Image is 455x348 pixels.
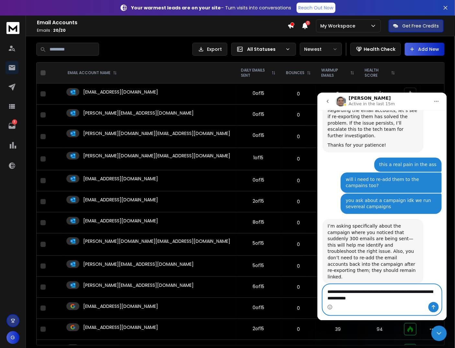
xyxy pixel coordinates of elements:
textarea: Message… [6,192,124,209]
p: [EMAIL_ADDRESS][DOMAIN_NAME] [83,324,158,331]
p: 0 [285,112,312,118]
p: [EMAIL_ADDRESS][DOMAIN_NAME] [83,218,158,224]
span: 2 [306,21,310,25]
p: 0 [285,198,312,205]
p: WARMUP EMAILS [321,68,348,78]
a: 3 [6,119,18,132]
button: Export [192,43,227,56]
div: 0 of 15 [253,111,264,118]
p: DAILY EMAILS SENT [241,68,269,78]
div: will i need to re-add them to the campains too? [23,80,124,100]
p: Emails : [37,28,288,33]
td: 50 [316,148,359,170]
iframe: Intercom live chat [317,93,447,320]
div: 1 of 15 [254,154,264,161]
div: 2 of 15 [253,325,264,332]
p: 0 [285,326,312,332]
p: – Turn visits into conversations [131,5,291,11]
button: Newest [300,43,342,56]
td: 43 [316,277,359,298]
p: N/A [363,91,396,97]
td: 5 [316,84,359,105]
div: 0 of 15 [253,304,264,311]
div: I’m asking specifically about the campaign where you noticed that suddenly 300 emails are being s... [10,130,101,187]
div: Raj says… [5,127,124,203]
div: 5 of 15 [253,262,264,269]
p: 0 [285,133,312,140]
div: I’m asking specifically about the campaign where you noticed that suddenly 300 emails are being s... [5,127,106,191]
p: [PERSON_NAME][EMAIL_ADDRESS][DOMAIN_NAME] [83,261,194,267]
p: 0 [285,177,312,184]
p: [EMAIL_ADDRESS][DOMAIN_NAME] [83,89,158,95]
td: 71 [316,191,359,212]
td: 39 [316,319,359,340]
button: Health Check [350,43,401,56]
span: 20 / 20 [53,28,66,33]
p: All Statuses [247,46,283,52]
p: [EMAIL_ADDRESS][DOMAIN_NAME] [83,303,158,309]
button: Add New [405,43,445,56]
p: Health Check [364,46,395,52]
p: 0 [285,263,312,269]
div: GTLaser says… [5,80,124,101]
p: [PERSON_NAME][DOMAIN_NAME][EMAIL_ADDRESS][DOMAIN_NAME] [83,130,230,137]
a: Reach Out Now [297,3,336,13]
td: 94 [359,319,400,340]
p: [PERSON_NAME][DOMAIN_NAME][EMAIL_ADDRESS][DOMAIN_NAME] [83,152,230,159]
p: 0 [285,156,312,162]
button: G [6,331,19,344]
p: Reach Out Now [299,5,334,11]
div: 8 of 15 [253,219,264,225]
div: 5 of 15 [253,240,264,246]
h1: Email Accounts [37,19,288,27]
p: 0 [285,241,312,248]
strong: Your warmest leads are on your site [131,5,221,11]
p: [PERSON_NAME][EMAIL_ADDRESS][DOMAIN_NAME] [83,282,194,288]
p: Get Free Credits [402,23,439,29]
p: HEALTH SCORE [365,68,389,78]
td: 51 [316,233,359,256]
td: 41 [316,212,359,233]
p: [PERSON_NAME][EMAIL_ADDRESS][DOMAIN_NAME] [83,110,194,116]
td: 50 [316,298,359,319]
div: will i need to re-add them to the campains too? [28,84,119,96]
p: BOUNCES [286,70,304,75]
p: 0 [285,305,312,311]
p: 0 [285,91,312,97]
td: 42 [316,105,359,126]
div: you ask about a campaign idk we run severeal campaigns [23,101,124,121]
p: 0 [285,284,312,290]
p: [EMAIL_ADDRESS][DOMAIN_NAME] [83,175,158,182]
iframe: Intercom live chat [431,326,447,341]
td: 79 [316,126,359,148]
div: this a real pain in the ass [62,69,119,75]
button: Emoji picker [10,212,15,217]
button: Send a message… [111,209,121,220]
div: 0 of 15 [253,132,264,139]
p: My Workspace [320,23,358,29]
div: GTLaser says… [5,101,124,127]
p: [EMAIL_ADDRESS][DOMAIN_NAME] [83,196,158,203]
div: you ask about a campaign idk we run severeal campaigns [28,105,119,118]
p: 0 [285,219,312,226]
div: this a real pain in the ass [57,65,125,79]
div: Regarding the email accounts, let’s see if re-exporting them has solved the problem. If the issue... [10,15,101,47]
button: Get Free Credits [389,19,444,32]
div: 2 of 15 [253,198,264,204]
p: 3 [12,119,17,125]
p: [PERSON_NAME][DOMAIN_NAME][EMAIL_ADDRESS][DOMAIN_NAME] [83,238,230,244]
div: EMAIL ACCOUNT NAME [68,70,117,75]
div: Thanks for your patience! [10,50,101,56]
div: GTLaser says… [5,65,124,80]
td: 84 [316,170,359,191]
img: logo [6,22,19,34]
td: 52 [316,256,359,277]
div: 6 of 15 [253,283,264,290]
